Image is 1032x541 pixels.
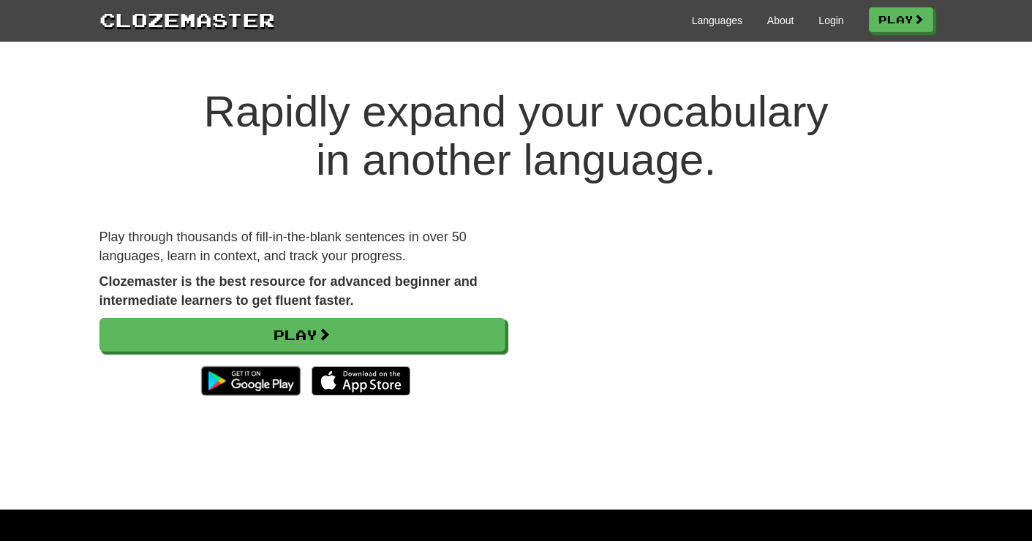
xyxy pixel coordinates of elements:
[99,274,478,308] strong: Clozemaster is the best resource for advanced beginner and intermediate learners to get fluent fa...
[869,7,933,32] a: Play
[99,228,505,265] p: Play through thousands of fill-in-the-blank sentences in over 50 languages, learn in context, and...
[99,6,275,33] a: Clozemaster
[692,13,742,28] a: Languages
[194,359,307,403] img: Get it on Google Play
[312,366,410,396] img: Download_on_the_App_Store_Badge_US-UK_135x40-25178aeef6eb6b83b96f5f2d004eda3bffbb37122de64afbaef7...
[767,13,794,28] a: About
[99,318,505,352] a: Play
[818,13,843,28] a: Login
